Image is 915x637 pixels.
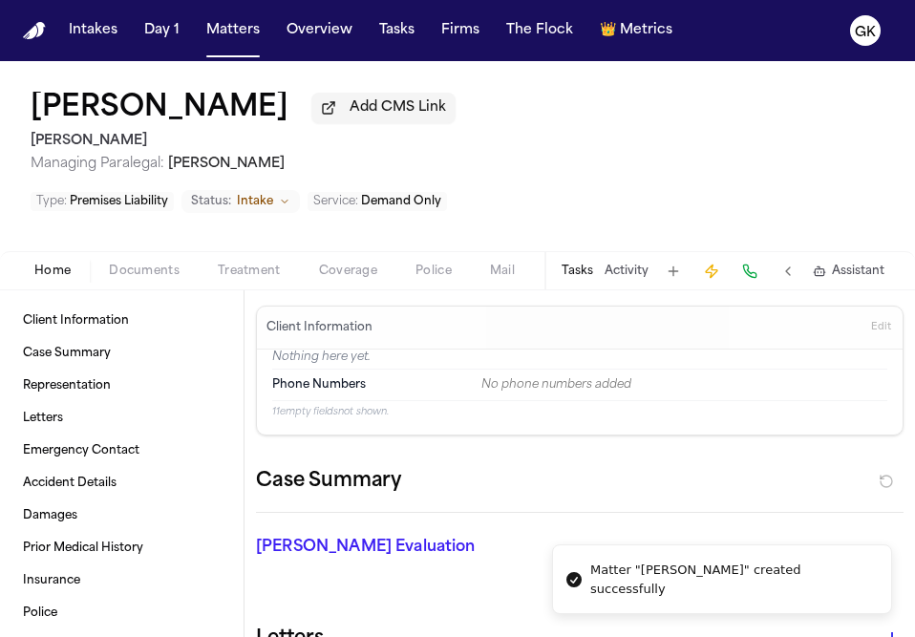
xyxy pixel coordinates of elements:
h2: [PERSON_NAME] [31,130,456,153]
span: Accident Details [23,476,117,491]
span: crown [600,21,616,40]
p: 11 empty fields not shown. [272,405,887,419]
span: Intake [237,194,273,209]
span: Phone Numbers [272,377,366,393]
span: Police [415,264,452,279]
button: Firms [434,13,487,48]
a: Damages [15,500,228,531]
span: Type : [36,196,67,207]
span: Demand Only [361,196,441,207]
span: Treatment [218,264,281,279]
button: Make a Call [736,258,763,285]
a: Home [23,22,46,40]
span: Letters [23,411,63,426]
button: Add Task [660,258,687,285]
span: Premises Liability [70,196,168,207]
button: Edit matter name [31,92,288,126]
a: Case Summary [15,338,228,369]
button: Create Immediate Task [698,258,725,285]
button: Tasks [372,13,422,48]
span: Service : [313,196,358,207]
button: Activity [605,264,649,279]
span: Client Information [23,313,129,329]
span: Representation [23,378,111,393]
button: Assistant [813,264,884,279]
span: Damages [23,508,77,523]
h2: Case Summary [256,466,401,497]
span: Add CMS Link [350,98,446,117]
span: Edit [871,321,891,334]
span: Metrics [620,21,672,40]
button: Edit Type: Premises Liability [31,192,174,211]
a: Letters [15,403,228,434]
a: Representation [15,371,228,401]
span: Managing Paralegal: [31,157,164,171]
a: Insurance [15,565,228,596]
span: Coverage [319,264,377,279]
button: Day 1 [137,13,187,48]
span: Prior Medical History [23,541,143,556]
img: Finch Logo [23,22,46,40]
button: Add CMS Link [311,93,456,123]
span: Status: [191,194,231,209]
h1: [PERSON_NAME] [31,92,288,126]
button: Tasks [562,264,593,279]
button: Edit Service: Demand Only [308,192,447,211]
button: Overview [279,13,360,48]
text: GK [855,26,876,39]
button: crownMetrics [592,13,680,48]
button: Intakes [61,13,125,48]
span: Home [34,264,71,279]
h3: Client Information [263,320,376,335]
div: Matter "[PERSON_NAME]" created successfully [590,561,876,598]
button: Edit [865,312,897,343]
span: Assistant [832,264,884,279]
a: Emergency Contact [15,435,228,466]
span: Emergency Contact [23,443,139,458]
p: [PERSON_NAME] Evaluation [256,536,904,559]
button: The Flock [499,13,581,48]
a: Police [15,598,228,628]
span: [PERSON_NAME] [168,157,285,171]
a: Client Information [15,306,228,336]
p: Nothing here yet. [272,350,887,369]
span: Mail [490,264,515,279]
button: Change status from Intake [181,190,300,213]
span: Case Summary [23,346,111,361]
span: Documents [109,264,180,279]
div: No phone numbers added [481,377,887,393]
a: Accident Details [15,468,228,499]
span: Police [23,605,57,621]
a: Prior Medical History [15,533,228,563]
button: Matters [199,13,267,48]
span: Insurance [23,573,80,588]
